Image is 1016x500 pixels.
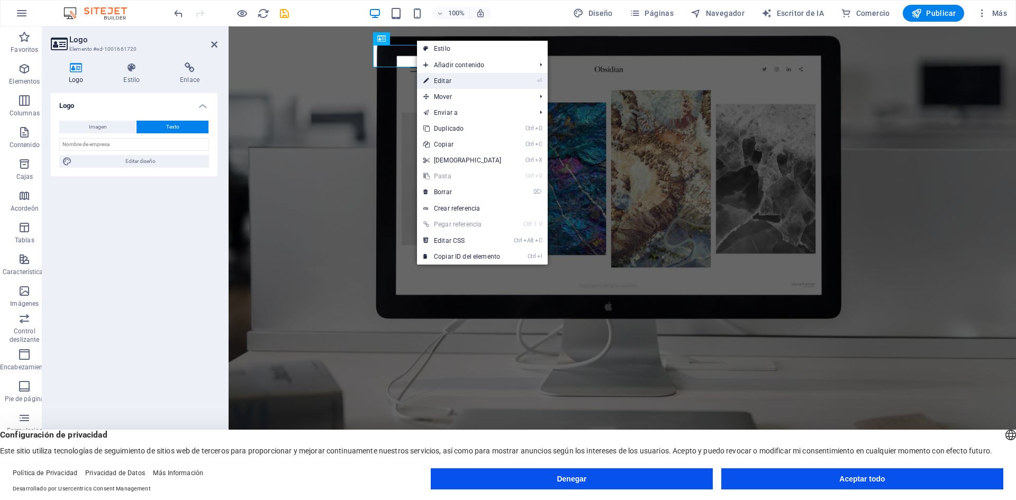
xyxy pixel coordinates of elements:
[417,41,548,57] a: Estilo
[992,9,1007,17] font: Más
[417,152,508,168] a: CtrlX[DEMOGRAPHIC_DATA]
[417,168,508,184] a: CtrlVPasta
[16,173,33,180] font: Cajas
[903,5,965,22] button: Publicar
[434,109,458,116] font: Enviar a
[9,78,40,85] font: Elementos
[569,5,617,22] div: Diseño (Ctrl+Alt+Y)
[59,121,136,133] button: Imagen
[539,221,542,228] font: V
[257,7,269,20] button: recargar
[432,7,470,20] button: 100%
[417,184,508,200] a: ⌦Borrar
[434,237,465,244] font: Editar CSS
[11,46,38,53] font: Favoritos
[59,138,209,151] input: Nombre de empresa
[528,253,536,260] font: Ctrl
[837,5,894,22] button: Comercio
[856,9,890,17] font: Comercio
[514,237,522,244] font: Ctrl
[172,7,185,20] button: deshacer
[527,237,533,244] font: Alt
[525,172,534,179] font: Ctrl
[180,76,199,84] font: Enlace
[686,5,749,22] button: Navegador
[476,8,485,18] i: Al cambiar el tamaño, se ajusta automáticamente el nivel de zoom para adaptarse al dispositivo el...
[137,121,208,133] button: Texto
[625,5,678,22] button: Páginas
[235,7,248,20] button: Haga clic aquí para salir del modo de vista previa y continuar editando
[10,328,39,343] font: Control deslizante
[533,188,542,195] font: ⌦
[434,77,451,85] font: Editar
[448,9,465,17] font: 100%
[89,124,107,130] font: Imagen
[69,35,88,44] font: Logo
[10,110,40,117] font: Columnas
[69,46,137,52] font: Elemento #ed-1001661720
[537,77,542,84] font: ⏎
[434,188,452,196] font: Borrar
[3,268,47,276] font: Características
[417,233,508,249] a: CtrlAltCEditar CSS
[5,395,44,403] font: Pie de página
[69,76,84,84] font: Logo
[434,45,450,52] font: Estilo
[166,124,179,130] font: Texto
[61,7,140,20] img: Logotipo del editor
[417,201,548,216] a: Crear referencia
[11,205,39,212] font: Acordeón
[926,9,956,17] font: Publicar
[10,300,39,307] font: Imágenes
[539,237,542,244] font: C
[973,5,1011,22] button: Más
[434,157,502,164] font: [DEMOGRAPHIC_DATA]
[523,221,532,228] font: Ctrl
[15,237,34,244] font: Tablas
[525,125,534,132] font: Ctrl
[434,253,500,260] font: Copiar ID del elemento
[123,76,140,84] font: Estilo
[59,102,75,110] font: Logo
[569,5,617,22] button: Diseño
[59,155,209,168] button: Editar diseño
[417,216,508,232] a: Ctrl⇧VPegar referencia
[278,7,291,20] button: ahorrar
[417,249,508,265] a: CtrlICopiar ID del elemento
[434,221,482,228] font: Pegar referencia
[434,125,464,132] font: Duplicado
[533,221,538,228] font: ⇧
[10,141,40,149] font: Contenido
[539,157,542,163] font: X
[645,9,674,17] font: Páginas
[7,427,42,434] font: Formularios
[525,141,534,148] font: Ctrl
[525,157,534,163] font: Ctrl
[777,9,824,17] font: Escritor de IA
[417,137,508,152] a: CtrlCCopiar
[417,105,532,121] a: Enviar a
[257,7,269,20] i: Recargar página
[757,5,828,22] button: Escritor de IA
[417,73,508,89] a: ⏎Editar
[417,121,508,137] a: CtrlDDuplicado
[539,172,542,179] font: V
[541,253,542,260] font: I
[434,205,480,212] font: Crear referencia
[125,158,156,164] font: Editar diseño
[539,141,542,148] font: C
[434,93,452,101] font: Mover
[434,141,453,148] font: Copiar
[278,7,291,20] i: Guardar (Ctrl+S)
[706,9,745,17] font: Navegador
[434,172,451,180] font: Pasta
[588,9,613,17] font: Diseño
[434,61,484,69] font: Añadir contenido
[539,125,542,132] font: D
[173,7,185,20] i: Undo: Change button (Ctrl+Z)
